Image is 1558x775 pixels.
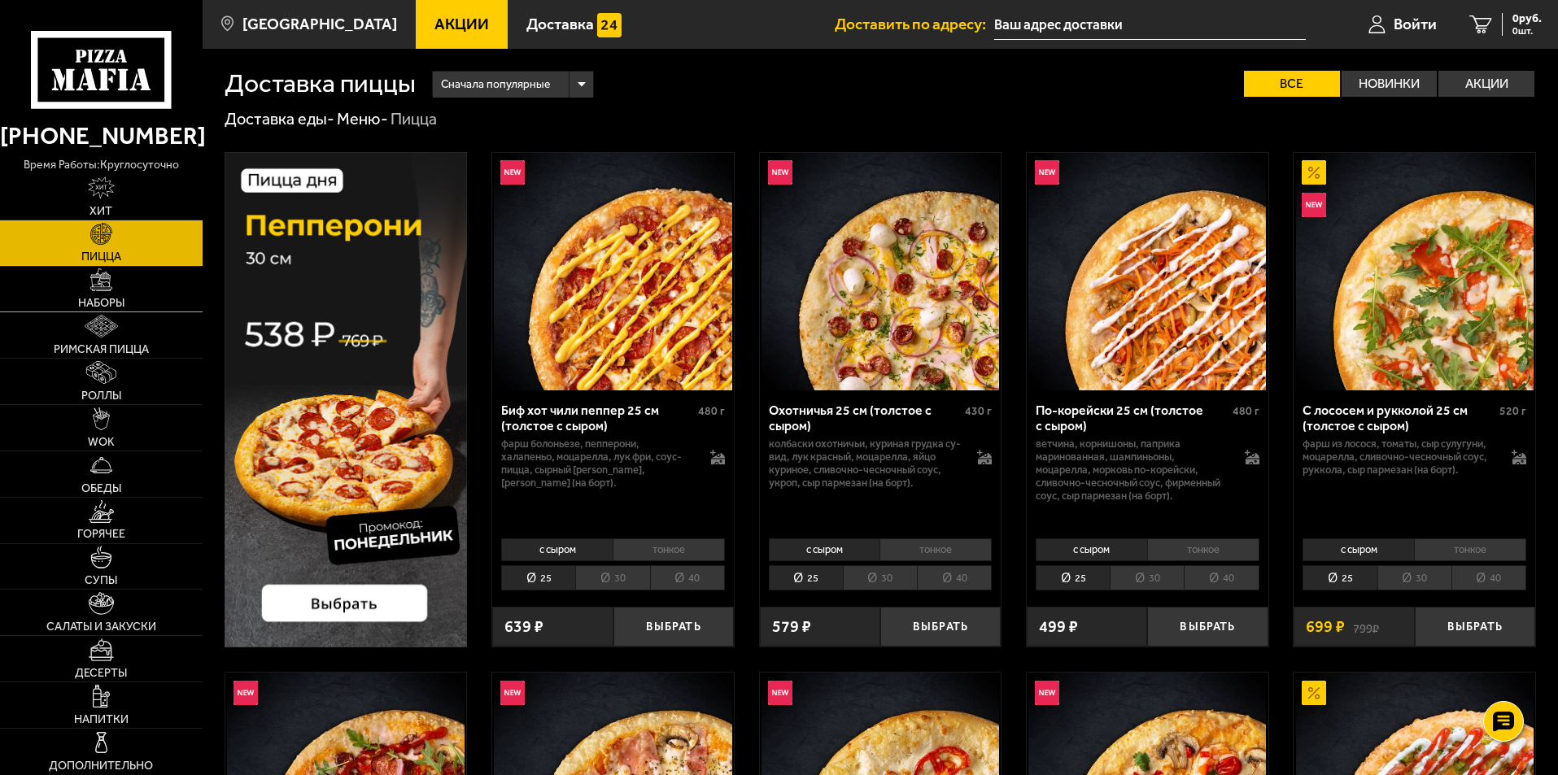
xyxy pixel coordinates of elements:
[768,160,792,185] img: Новинка
[698,404,725,418] span: 480 г
[1303,403,1495,433] div: С лососем и рукколой 25 см (толстое с сыром)
[597,13,622,37] img: 15daf4d41897b9f0e9f617042186c801.svg
[1415,607,1535,647] button: Выбрать
[501,438,694,490] p: фарш болоньезе, пепперони, халапеньо, моцарелла, лук фри, соус-пицца, сырный [PERSON_NAME], [PERS...
[88,437,115,448] span: WOK
[74,714,129,725] span: Напитки
[1302,193,1326,217] img: Новинка
[1302,681,1326,705] img: Акционный
[500,160,525,185] img: Новинка
[650,565,725,590] li: 40
[1028,153,1266,390] img: По-корейски 25 см (толстое с сыром)
[1184,565,1259,590] li: 40
[1394,16,1437,32] span: Войти
[879,538,992,561] li: тонкое
[1377,565,1451,590] li: 30
[575,565,649,590] li: 30
[81,251,121,263] span: Пицца
[46,621,156,633] span: Салаты и закуски
[1303,538,1414,561] li: с сыром
[843,565,917,590] li: 30
[772,619,811,635] span: 579 ₽
[77,529,125,540] span: Горячее
[1233,404,1259,418] span: 480 г
[760,153,1002,390] a: НовинкаОхотничья 25 см (толстое с сыром)
[917,565,992,590] li: 40
[501,403,694,433] div: Биф хот чили пеппер 25 см (толстое с сыром)
[769,403,962,433] div: Охотничья 25 см (толстое с сыром)
[1035,681,1059,705] img: Новинка
[89,206,112,217] span: Хит
[769,565,843,590] li: 25
[494,153,731,390] img: Биф хот чили пеппер 25 см (толстое с сыром)
[1499,404,1526,418] span: 520 г
[504,619,543,635] span: 639 ₽
[1110,565,1184,590] li: 30
[391,109,437,130] div: Пицца
[1451,565,1526,590] li: 40
[1438,71,1534,97] label: Акции
[81,390,121,402] span: Роллы
[1512,13,1542,24] span: 0 руб.
[1303,438,1495,477] p: фарш из лосося, томаты, сыр сулугуни, моцарелла, сливочно-чесночный соус, руккола, сыр пармезан (...
[1342,71,1438,97] label: Новинки
[337,109,388,128] a: Меню-
[1353,619,1379,635] s: 799 ₽
[769,538,880,561] li: с сыром
[500,681,525,705] img: Новинка
[242,16,397,32] span: [GEOGRAPHIC_DATA]
[835,16,994,32] span: Доставить по адресу:
[1512,26,1542,36] span: 0 шт.
[1306,619,1345,635] span: 699 ₽
[1039,619,1078,635] span: 499 ₽
[81,483,121,494] span: Обеды
[78,298,124,309] span: Наборы
[1414,538,1526,561] li: тонкое
[880,607,1001,647] button: Выбрать
[1035,160,1059,185] img: Новинка
[1036,538,1147,561] li: с сыром
[1303,565,1377,590] li: 25
[1036,565,1110,590] li: 25
[1036,403,1229,433] div: По-корейски 25 см (толстое с сыром)
[49,760,153,772] span: Дополнительно
[1244,71,1340,97] label: Все
[75,668,127,679] span: Десерты
[994,10,1306,40] input: Ваш адрес доставки
[501,538,613,561] li: с сыром
[762,153,999,390] img: Охотничья 25 см (толстое с сыром)
[1296,153,1534,390] img: С лососем и рукколой 25 см (толстое с сыром)
[434,16,489,32] span: Акции
[225,71,416,97] h1: Доставка пиццы
[1302,160,1326,185] img: Акционный
[85,575,117,586] span: Супы
[526,16,594,32] span: Доставка
[769,438,962,490] p: колбаски охотничьи, куриная грудка су-вид, лук красный, моцарелла, яйцо куриное, сливочно-чесночн...
[225,109,334,128] a: Доставка еды-
[1036,438,1229,503] p: ветчина, корнишоны, паприка маринованная, шампиньоны, моцарелла, морковь по-корейски, сливочно-че...
[1294,153,1535,390] a: АкционныйНовинкаС лососем и рукколой 25 см (толстое с сыром)
[233,681,258,705] img: Новинка
[1027,153,1268,390] a: НовинкаПо-корейски 25 см (толстое с сыром)
[613,538,725,561] li: тонкое
[768,681,792,705] img: Новинка
[54,344,149,355] span: Римская пицца
[501,565,575,590] li: 25
[1147,607,1268,647] button: Выбрать
[965,404,992,418] span: 430 г
[1147,538,1259,561] li: тонкое
[492,153,734,390] a: НовинкаБиф хот чили пеппер 25 см (толстое с сыром)
[441,69,550,100] span: Сначала популярные
[613,607,734,647] button: Выбрать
